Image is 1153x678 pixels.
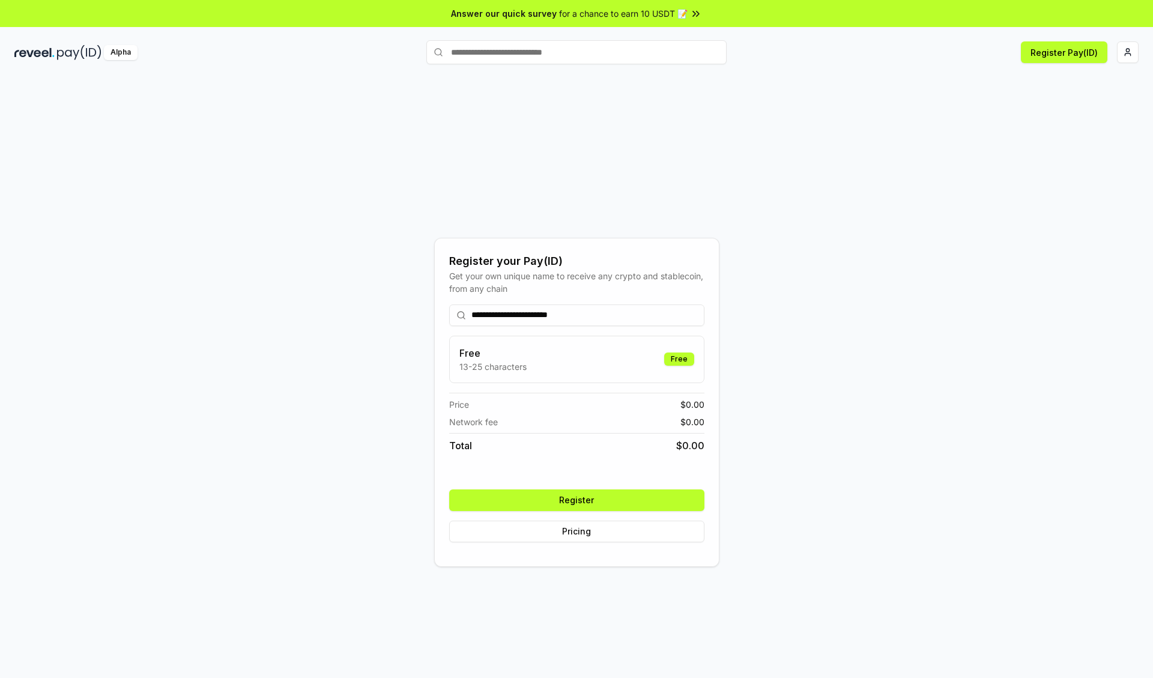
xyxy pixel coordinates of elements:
[459,360,527,373] p: 13-25 characters
[449,489,704,511] button: Register
[459,346,527,360] h3: Free
[449,438,472,453] span: Total
[1021,41,1107,63] button: Register Pay(ID)
[449,521,704,542] button: Pricing
[449,416,498,428] span: Network fee
[559,7,688,20] span: for a chance to earn 10 USDT 📝
[680,398,704,411] span: $ 0.00
[664,353,694,366] div: Free
[104,45,138,60] div: Alpha
[680,416,704,428] span: $ 0.00
[449,398,469,411] span: Price
[14,45,55,60] img: reveel_dark
[676,438,704,453] span: $ 0.00
[449,270,704,295] div: Get your own unique name to receive any crypto and stablecoin, from any chain
[449,253,704,270] div: Register your Pay(ID)
[451,7,557,20] span: Answer our quick survey
[57,45,101,60] img: pay_id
